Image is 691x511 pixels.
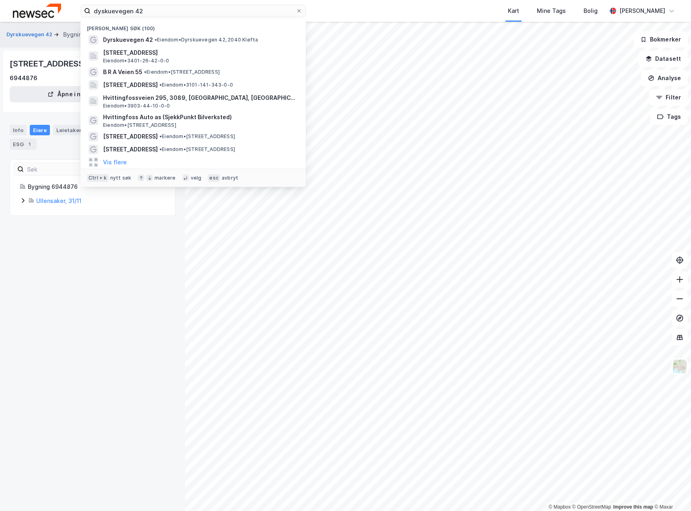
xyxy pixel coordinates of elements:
[10,125,27,135] div: Info
[30,125,50,135] div: Eiere
[80,19,306,33] div: [PERSON_NAME] søk (100)
[155,37,258,43] span: Eiendom • Dyrskuevegen 42, 2040 Kløfta
[613,504,653,510] a: Improve this map
[159,146,162,152] span: •
[91,5,296,17] input: Søk på adresse, matrikkel, gårdeiere, leietakere eller personer
[651,472,691,511] div: Kontrollprogram for chat
[87,174,109,182] div: Ctrl + k
[155,175,175,181] div: markere
[650,109,688,125] button: Tags
[639,51,688,67] button: Datasett
[191,175,202,181] div: velg
[110,175,132,181] div: nytt søk
[10,139,37,150] div: ESG
[159,133,162,139] span: •
[6,31,54,39] button: Dyrskuevegen 42
[63,30,85,39] div: Bygning
[222,175,238,181] div: avbryt
[103,35,153,45] span: Dyrskuevegen 42
[537,6,566,16] div: Mine Tags
[651,472,691,511] iframe: Chat Widget
[159,82,162,88] span: •
[155,37,157,43] span: •
[633,31,688,48] button: Bokmerker
[103,67,142,77] span: B R A Veien 55
[103,132,158,141] span: [STREET_ADDRESS]
[103,80,158,90] span: [STREET_ADDRESS]
[159,82,233,88] span: Eiendom • 3101-141-343-0-0
[619,6,665,16] div: [PERSON_NAME]
[549,504,571,510] a: Mapbox
[103,112,296,122] span: Hvittingfoss Auto as (SjekkPunkt Bilverksted)
[25,140,33,148] div: 1
[103,157,127,167] button: Vis flere
[672,359,687,374] img: Z
[641,70,688,86] button: Analyse
[103,58,169,64] span: Eiendom • 3401-26-42-0-0
[13,4,61,18] img: newsec-logo.f6e21ccffca1b3a03d2d.png
[103,103,170,109] span: Eiendom • 3903-44-10-0-0
[10,57,89,70] div: [STREET_ADDRESS]
[103,122,176,128] span: Eiendom • [STREET_ADDRESS]
[584,6,598,16] div: Bolig
[53,125,88,135] div: Leietakere
[36,197,81,204] a: Ullensaker, 31/11
[24,163,112,175] input: Søk
[159,133,235,140] span: Eiendom • [STREET_ADDRESS]
[10,86,137,102] button: Åpne i ny fane
[10,73,37,83] div: 6944876
[144,69,146,75] span: •
[159,146,235,153] span: Eiendom • [STREET_ADDRESS]
[508,6,519,16] div: Kart
[103,145,158,154] span: [STREET_ADDRESS]
[28,182,165,192] div: Bygning 6944876
[572,504,611,510] a: OpenStreetMap
[103,93,296,103] span: Hvittingfossveien 295, 3089, [GEOGRAPHIC_DATA], [GEOGRAPHIC_DATA]
[103,48,296,58] span: [STREET_ADDRESS]
[208,174,220,182] div: esc
[144,69,220,75] span: Eiendom • [STREET_ADDRESS]
[649,89,688,106] button: Filter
